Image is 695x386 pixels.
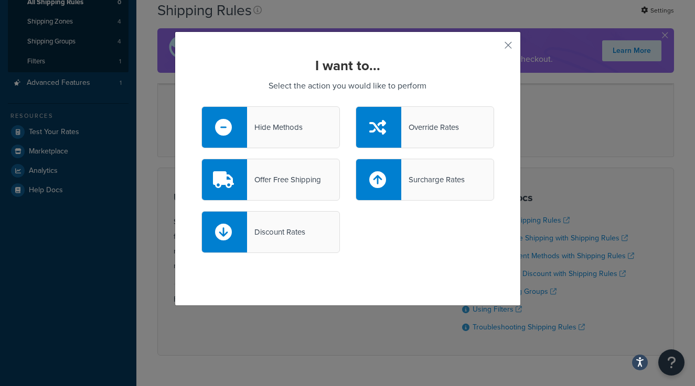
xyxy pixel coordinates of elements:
div: Discount Rates [247,225,305,239]
div: Hide Methods [247,120,303,135]
div: Offer Free Shipping [247,172,321,187]
p: Select the action you would like to perform [201,79,494,93]
strong: I want to... [315,56,380,75]
div: Surcharge Rates [401,172,465,187]
div: Override Rates [401,120,459,135]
